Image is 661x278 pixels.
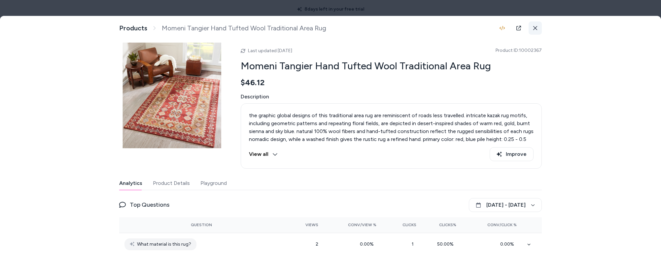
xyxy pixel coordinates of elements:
span: Clicks [402,222,416,227]
span: 0.00 % [500,241,517,247]
span: What material is this rug? [137,240,191,248]
span: Question [191,222,212,227]
span: 1 [412,241,416,247]
span: Last updated [DATE] [248,48,292,53]
span: Top Questions [130,200,169,209]
nav: breadcrumb [119,24,326,32]
span: Views [305,222,318,227]
button: Improve [490,147,534,161]
span: 0.00 % [360,241,376,247]
span: Product ID: 10002367 [496,47,542,54]
span: Momeni Tangier Hand Tufted Wool Traditional Area Rug [162,24,326,32]
button: Product Details [153,177,190,190]
img: Momeni-Tangier-Red-Hand-Tufted-Wool-Rug-%287%276-X-9%276%29.jpg [119,43,225,148]
span: $46.12 [241,78,265,87]
button: View all [249,147,278,161]
p: the graphic global designs of this traditional area rug are reminiscent of roads less travelled. ... [249,112,534,167]
button: Playground [200,177,227,190]
span: Conv/Click % [487,222,517,227]
button: Views [289,220,318,230]
span: Conv/View % [348,222,376,227]
button: Conv/Click % [467,220,517,230]
span: Clicks% [439,222,456,227]
span: Description [241,93,542,101]
button: Conv/View % [329,220,377,230]
button: Analytics [119,177,142,190]
span: 50.00 % [437,241,456,247]
button: Question [191,220,212,230]
button: [DATE] - [DATE] [469,198,542,212]
a: Products [119,24,147,32]
span: 2 [316,241,318,247]
h2: Momeni Tangier Hand Tufted Wool Traditional Area Rug [241,60,542,72]
button: Clicks [387,220,416,230]
button: Clicks% [427,220,456,230]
